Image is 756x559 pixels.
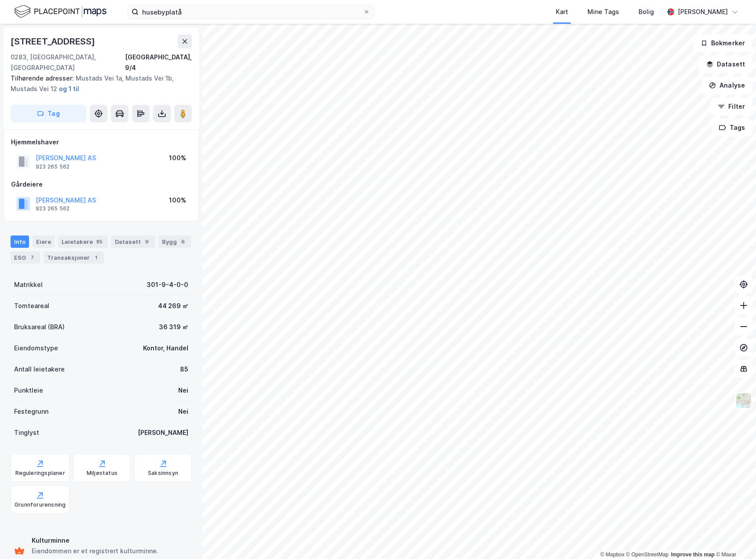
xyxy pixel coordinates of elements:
[14,4,106,19] img: logo.f888ab2527a4732fd821a326f86c7f29.svg
[11,73,185,94] div: Mustads Vei 1a, Mustads Vei 1b, Mustads Vei 12
[139,5,363,18] input: Søk på adresse, matrikkel, gårdeiere, leietakere eller personer
[11,105,86,122] button: Tag
[92,253,100,262] div: 1
[11,251,40,264] div: ESG
[32,535,188,546] div: Kulturminne
[158,301,188,311] div: 44 269 ㎡
[699,55,752,73] button: Datasett
[15,470,65,477] div: Reguleringsplaner
[58,235,108,248] div: Leietakere
[11,52,125,73] div: 0283, [GEOGRAPHIC_DATA], [GEOGRAPHIC_DATA]
[626,552,669,558] a: OpenStreetMap
[735,392,752,409] img: Z
[15,501,66,508] div: Grunnforurensning
[28,253,37,262] div: 7
[701,77,752,94] button: Analyse
[14,322,65,332] div: Bruksareal (BRA)
[11,179,191,190] div: Gårdeiere
[111,235,155,248] div: Datasett
[33,235,55,248] div: Eiere
[671,552,715,558] a: Improve this map
[180,364,188,375] div: 85
[14,343,58,353] div: Eiendomstype
[556,7,568,17] div: Kart
[11,235,29,248] div: Info
[14,427,39,438] div: Tinglyst
[36,205,70,212] div: 923 265 562
[14,301,49,311] div: Tomteareal
[712,119,752,136] button: Tags
[143,343,188,353] div: Kontor, Handel
[14,279,43,290] div: Matrikkel
[169,195,186,206] div: 100%
[710,98,752,115] button: Filter
[125,52,192,73] div: [GEOGRAPHIC_DATA], 9/4
[14,364,65,375] div: Antall leietakere
[169,153,186,163] div: 100%
[148,470,178,477] div: Saksinnsyn
[600,552,624,558] a: Mapbox
[14,385,43,396] div: Punktleie
[678,7,728,17] div: [PERSON_NAME]
[95,237,104,246] div: 85
[178,385,188,396] div: Nei
[87,470,117,477] div: Miljøstatus
[693,34,752,52] button: Bokmerker
[14,406,48,417] div: Festegrunn
[44,251,104,264] div: Transaksjoner
[11,74,76,82] span: Tilhørende adresser:
[712,517,756,559] iframe: Chat Widget
[178,406,188,417] div: Nei
[179,237,187,246] div: 6
[138,427,188,438] div: [PERSON_NAME]
[36,163,70,170] div: 923 265 562
[158,235,191,248] div: Bygg
[147,279,188,290] div: 301-9-4-0-0
[639,7,654,17] div: Bolig
[587,7,619,17] div: Mine Tags
[11,137,191,147] div: Hjemmelshaver
[143,237,151,246] div: 9
[159,322,188,332] div: 36 319 ㎡
[11,34,97,48] div: [STREET_ADDRESS]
